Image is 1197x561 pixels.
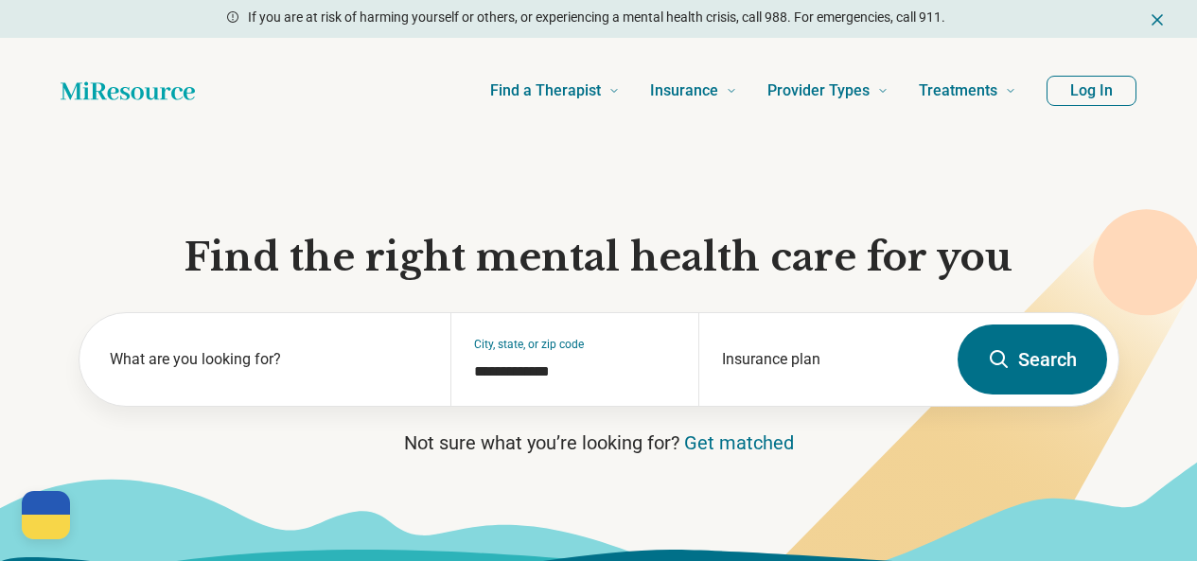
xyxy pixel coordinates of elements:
button: Search [958,324,1107,394]
p: If you are at risk of harming yourself or others, or experiencing a mental health crisis, call 98... [248,8,945,27]
h1: Find the right mental health care for you [79,233,1119,282]
a: Home page [61,72,195,110]
span: Insurance [650,78,718,104]
a: Get matched [684,431,794,454]
a: Provider Types [767,53,889,129]
p: Not sure what you’re looking for? [79,430,1119,456]
span: Find a Therapist [490,78,601,104]
span: Provider Types [767,78,870,104]
button: Log In [1047,76,1136,106]
button: Dismiss [1148,8,1167,30]
a: Insurance [650,53,737,129]
a: Treatments [919,53,1016,129]
label: What are you looking for? [110,348,429,371]
span: Treatments [919,78,997,104]
a: Find a Therapist [490,53,620,129]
